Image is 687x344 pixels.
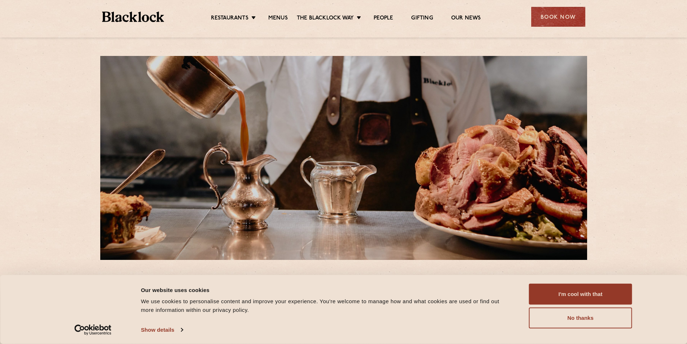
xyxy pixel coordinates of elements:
[451,15,481,23] a: Our News
[531,7,585,27] div: Book Now
[297,15,354,23] a: The Blacklock Way
[374,15,393,23] a: People
[411,15,433,23] a: Gifting
[211,15,248,23] a: Restaurants
[529,284,632,305] button: I'm cool with that
[61,325,124,335] a: Usercentrics Cookiebot - opens in a new window
[268,15,288,23] a: Menus
[529,308,632,328] button: No thanks
[141,325,183,335] a: Show details
[102,12,164,22] img: BL_Textured_Logo-footer-cropped.svg
[141,286,513,294] div: Our website uses cookies
[141,297,513,314] div: We use cookies to personalise content and improve your experience. You're welcome to manage how a...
